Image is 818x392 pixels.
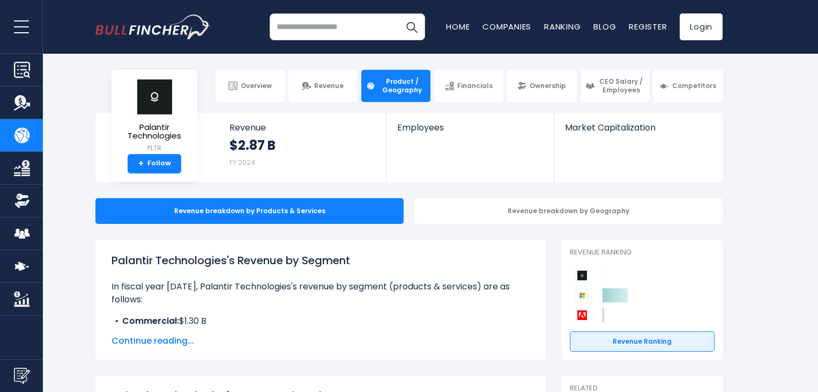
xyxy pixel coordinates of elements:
[581,70,650,102] a: CEO Salary / Employees
[229,122,376,133] span: Revenue
[378,77,426,94] span: Product / Geography
[575,308,589,322] img: Adobe competitors logo
[434,70,503,102] a: Financials
[593,21,616,32] a: Blog
[128,154,181,173] a: +Follow
[95,14,211,39] a: Go to homepage
[446,21,470,32] a: Home
[575,288,589,302] img: Microsoft Corporation competitors logo
[288,70,358,102] a: Revenue
[120,78,189,154] a: Palantir Technologies PLTR
[598,77,645,94] span: CEO Salary / Employees
[111,315,530,328] li: $1.30 B
[111,280,530,306] p: In fiscal year [DATE], Palantir Technologies's revenue by segment (products & services) are as fo...
[122,315,179,327] b: Commercial:
[111,252,530,268] h1: Palantir Technologies's Revenue by Segment
[554,113,722,151] a: Market Capitalization
[229,158,255,167] small: FY 2024
[575,268,589,282] img: Palantir Technologies competitors logo
[672,82,716,90] span: Competitors
[397,122,542,133] span: Employees
[120,143,189,153] small: PLTR
[229,137,276,154] strong: $2.87 B
[565,122,711,133] span: Market Capitalization
[386,113,553,151] a: Employees
[120,123,189,141] span: Palantir Technologies
[530,82,566,90] span: Ownership
[680,13,723,40] a: Login
[629,21,667,32] a: Register
[570,331,715,352] a: Revenue Ranking
[414,198,723,224] div: Revenue breakdown by Geography
[14,193,30,209] img: Ownership
[482,21,531,32] a: Companies
[507,70,576,102] a: Ownership
[457,82,493,90] span: Financials
[215,70,285,102] a: Overview
[241,82,272,90] span: Overview
[398,13,425,40] button: Search
[570,248,715,257] p: Revenue Ranking
[95,14,211,39] img: bullfincher logo
[314,82,344,90] span: Revenue
[653,70,723,102] a: Competitors
[95,198,404,224] div: Revenue breakdown by Products & Services
[361,70,430,102] a: Product / Geography
[138,159,144,169] strong: +
[219,113,386,182] a: Revenue $2.87 B FY 2024
[111,335,530,347] span: Continue reading...
[544,21,581,32] a: Ranking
